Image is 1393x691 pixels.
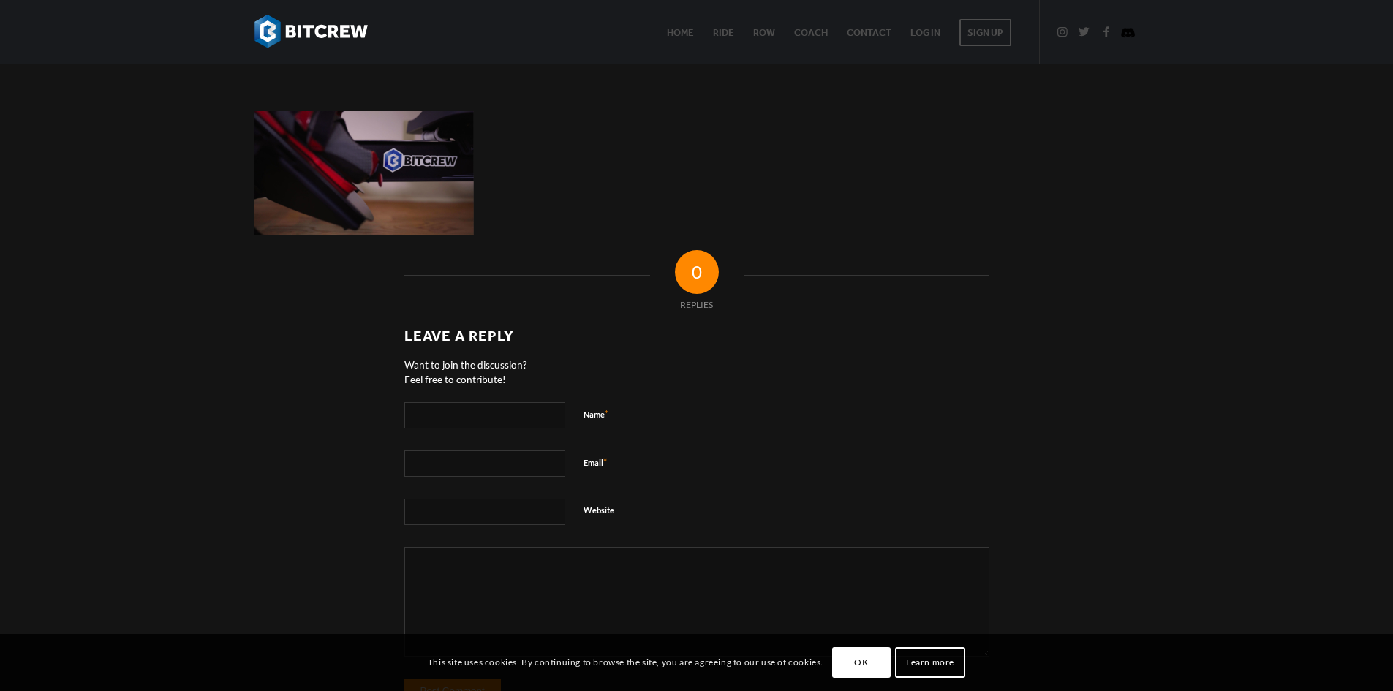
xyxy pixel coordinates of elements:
[428,653,823,672] p: This site uses cookies. By continuing to browse the site, you are agreeing to our use of cookies.
[404,352,989,388] span: Want to join the discussion? Feel free to contribute!
[1095,20,1117,42] a: Link to Facebook
[675,250,719,294] span: 0
[794,27,828,38] span: Coach
[753,27,775,38] span: Row
[1052,20,1073,42] a: Link to Instagram
[832,647,891,678] a: OK
[959,19,1011,46] span: Sign Up
[910,27,940,38] span: Log In
[1073,20,1095,42] a: Link to Twitter
[1117,20,1139,42] a: Link to Discord
[584,402,608,421] label: Name
[680,299,713,310] span: replies
[584,450,607,469] label: Email
[254,111,474,235] img: BitCrew Rowing Equipment
[847,27,891,38] span: Contact
[667,27,694,38] span: Home
[713,27,734,38] span: Ride
[404,325,989,346] h3: Leave a Reply
[584,499,614,517] label: Website
[895,647,965,678] a: Learn more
